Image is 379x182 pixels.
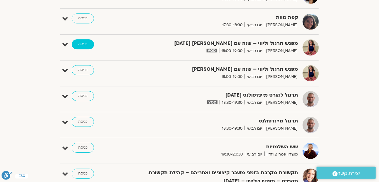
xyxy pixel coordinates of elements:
[245,48,264,54] span: יום רביעי
[220,99,245,106] span: 18:30-19:30
[264,74,298,80] span: [PERSON_NAME]
[207,100,218,104] img: vodicon
[145,13,298,22] strong: קפה מוות
[145,143,298,151] strong: שש השלמויות
[338,169,360,178] span: יצירת קשר
[219,74,245,80] span: 18:00-19:00
[72,91,94,101] a: כניסה
[264,22,298,28] span: [PERSON_NAME]
[245,125,264,132] span: יום רביעי
[145,117,298,125] strong: תרגול מיינדפולנס
[264,99,298,106] span: [PERSON_NAME]
[219,151,245,158] span: 19:30-20:30
[220,125,245,132] span: 18:30-19:30
[145,39,298,48] strong: מפגש תרגול וליווי – שנה עם [PERSON_NAME] [DATE]
[207,49,217,52] img: vodicon
[245,99,264,106] span: יום רביעי
[72,39,94,49] a: כניסה
[317,167,376,179] a: יצירת קשר
[145,91,298,99] strong: תרגול לקורס מיינדפולנס [DATE]
[264,125,298,132] span: [PERSON_NAME]
[220,22,245,28] span: 17:30-18:30
[264,48,298,54] span: [PERSON_NAME]
[245,151,264,158] span: יום רביעי
[72,13,94,23] a: כניסה
[72,169,94,179] a: כניסה
[245,22,264,28] span: יום רביעי
[219,48,245,54] span: 18:00-19:00
[72,117,94,127] a: כניסה
[72,65,94,75] a: כניסה
[145,65,298,74] strong: מפגש תרגול וליווי – שנה עם [PERSON_NAME]
[264,151,298,158] span: מועדון פמה צ'ודרון
[245,74,264,80] span: יום רביעי
[72,143,94,153] a: כניסה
